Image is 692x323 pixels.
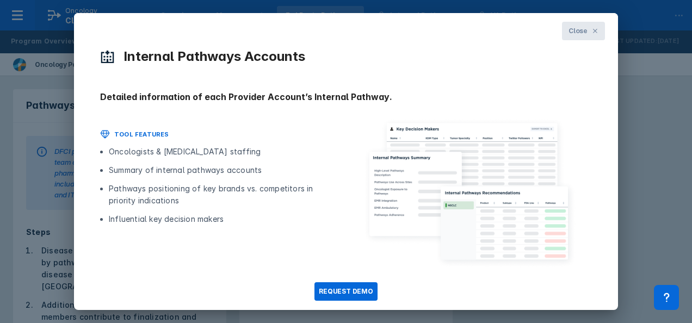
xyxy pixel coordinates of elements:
[109,183,333,207] li: Pathways positioning of key brands vs. competitors in priority indications
[654,285,679,310] div: Contact Support
[314,282,378,301] button: REQUEST DEMO
[100,90,592,103] h2: Detailed information of each Provider Account’s Internal Pathway.
[569,26,588,36] span: Close
[301,269,391,314] a: REQUEST DEMO
[562,22,605,40] button: Close
[109,146,333,158] li: Oncologists & [MEDICAL_DATA] staffing
[109,164,333,176] li: Summary of internal pathways accounts
[346,116,592,269] img: image_internal_pathways_2x.png
[109,213,333,225] li: Influential key decision makers
[123,49,305,64] h2: Internal Pathways Accounts
[114,129,169,139] h2: TOOL FEATURES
